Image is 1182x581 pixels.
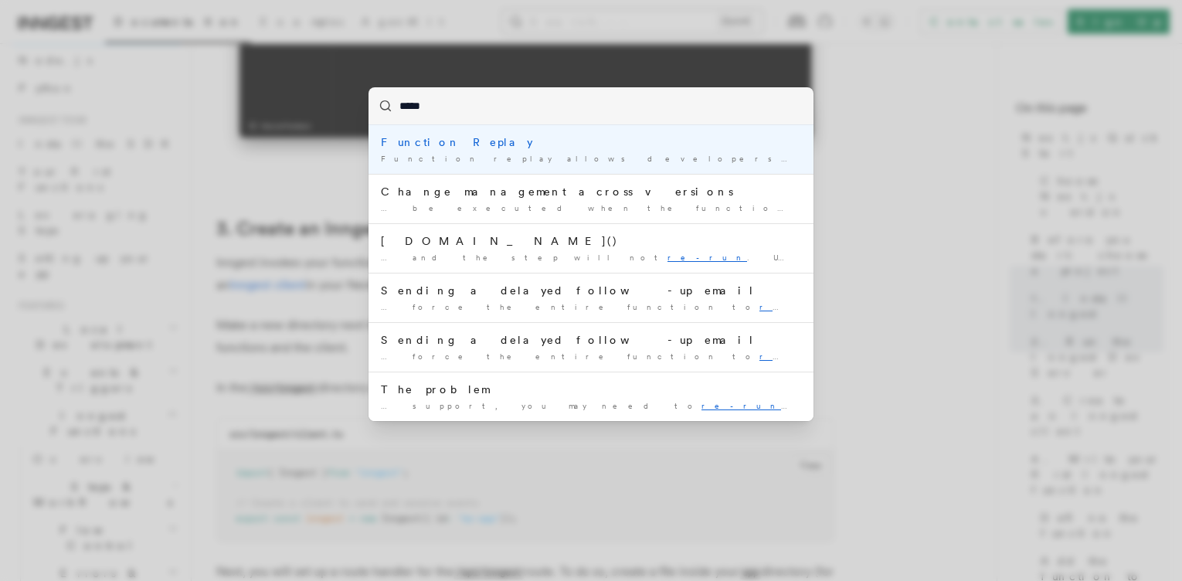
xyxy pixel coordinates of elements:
[701,401,800,410] mark: re-run
[759,352,839,361] mark: re-run
[381,332,801,348] div: Sending a delayed follow-up email
[381,153,801,165] div: Function replay allows developers to failed functions from any …
[381,400,801,412] div: … support, you may need to that import script …
[381,202,801,214] div: … be executed when the functions (after a step …
[381,351,801,362] div: … force the entire function to . Additionally, other tools …
[667,253,747,262] mark: re-run
[381,283,801,298] div: Sending a delayed follow-up email
[381,252,801,263] div: … and the step will not . Use it to …
[381,184,801,199] div: Change management across versions
[381,382,801,397] div: The problem
[381,301,801,313] div: … force the entire function to . Additionally, you will …
[759,302,839,311] mark: re-run
[381,134,801,150] div: Function Replay
[381,233,801,249] div: [DOMAIN_NAME]()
